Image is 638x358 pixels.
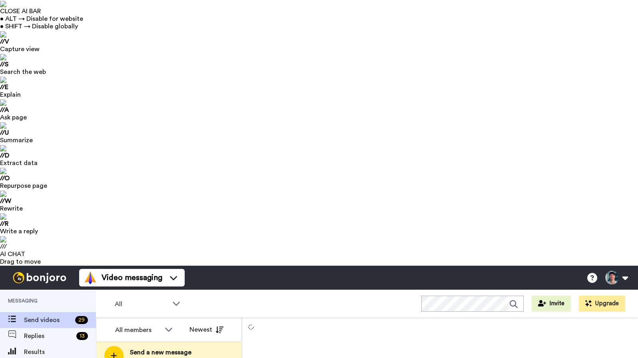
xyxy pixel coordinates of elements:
[183,322,229,338] button: Newest
[10,272,70,283] img: bj-logo-header-white.svg
[579,296,625,312] button: Upgrade
[75,316,88,324] div: 29
[76,332,88,340] div: 13
[24,331,73,341] span: Replies
[130,348,201,357] span: Send a new message
[115,299,168,309] span: All
[102,272,162,283] span: Video messaging
[84,271,97,284] img: vm-color.svg
[24,315,72,325] span: Send videos
[24,347,96,357] span: Results
[115,325,161,335] div: All members
[532,296,571,312] button: Invite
